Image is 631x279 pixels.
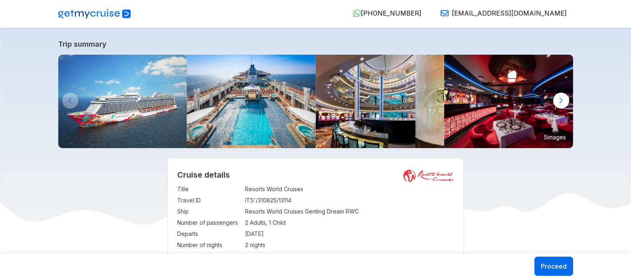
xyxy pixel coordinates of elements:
button: Proceed [534,257,573,276]
img: GentingDreambyResortsWorldCruises-KlookIndia.jpg [58,55,187,148]
img: Email [441,9,449,17]
td: [DATE] [245,228,454,239]
small: 5 images [541,131,569,143]
td: Number of passengers [177,217,241,228]
td: Number of nights [177,239,241,251]
a: [PHONE_NUMBER] [346,9,421,17]
td: : [241,184,245,195]
td: : [241,206,245,217]
img: 16.jpg [444,55,573,148]
td: Resorts World Cruises Genting Dream RWC [245,206,454,217]
img: 4.jpg [316,55,445,148]
td: ITS'/310825/13114 [245,195,454,206]
td: Resorts World Cruises [245,184,454,195]
td: Ship [177,206,241,217]
td: : [241,217,245,228]
img: Main-Pool-800x533.jpg [187,55,316,148]
h2: Cruise details [177,170,454,180]
td: : [241,251,245,262]
td: : [241,195,245,206]
a: [EMAIL_ADDRESS][DOMAIN_NAME] [434,9,567,17]
td: Title [177,184,241,195]
img: WhatsApp [353,9,361,17]
td: Travel ID [177,195,241,206]
span: [PHONE_NUMBER] [361,9,421,17]
td: : [241,228,245,239]
a: Trip summary [58,40,573,48]
td: : [241,239,245,251]
td: 2 Adults, 1 Child [245,217,454,228]
td: SIN [245,251,454,262]
td: Departs [177,228,241,239]
span: [EMAIL_ADDRESS][DOMAIN_NAME] [452,9,567,17]
td: 2 nights [245,239,454,251]
td: Departure Port [177,251,241,262]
